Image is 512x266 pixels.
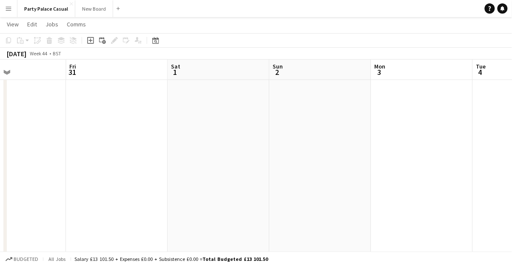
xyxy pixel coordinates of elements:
span: Week 44 [28,50,49,57]
div: [DATE] [7,49,26,58]
span: Fri [70,63,77,70]
span: 4 [475,67,486,77]
a: Edit [24,19,40,30]
a: View [3,19,22,30]
button: Party Palace Casual [17,0,75,17]
span: Edit [27,20,37,28]
span: Jobs [46,20,58,28]
span: Comms [67,20,86,28]
span: 1 [170,67,181,77]
span: 31 [68,67,77,77]
span: Sun [273,63,283,70]
span: 3 [373,67,386,77]
span: Total Budgeted £13 101.50 [202,256,268,262]
span: Budgeted [14,256,38,262]
div: BST [53,50,61,57]
span: View [7,20,19,28]
a: Jobs [42,19,62,30]
span: Tue [476,63,486,70]
div: Salary £13 101.50 + Expenses £0.00 + Subsistence £0.00 = [74,256,268,262]
span: Sat [171,63,181,70]
span: Mon [375,63,386,70]
button: New Board [75,0,113,17]
button: Budgeted [4,255,40,264]
a: Comms [63,19,89,30]
span: All jobs [47,256,67,262]
span: 2 [272,67,283,77]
